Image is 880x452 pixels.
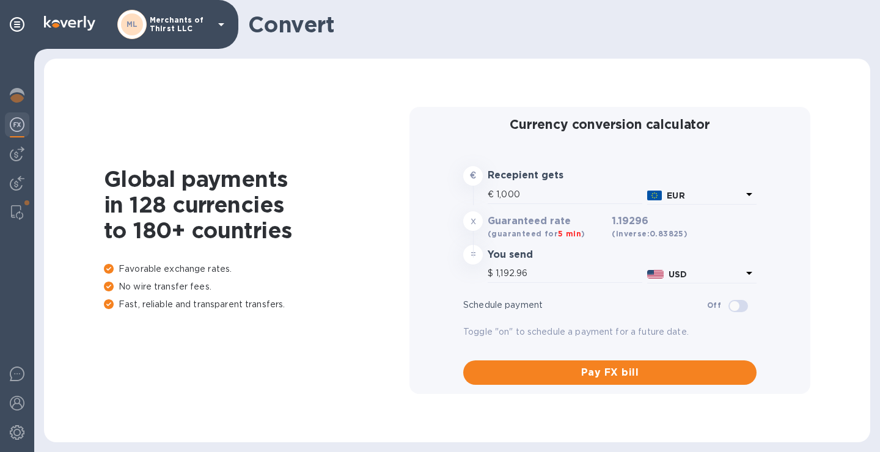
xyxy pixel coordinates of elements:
[558,229,581,238] span: 5 min
[104,280,409,293] p: No wire transfer fees.
[463,299,707,312] p: Schedule payment
[488,229,585,238] b: (guaranteed for )
[669,269,687,279] b: USD
[470,170,476,180] strong: €
[473,365,747,380] span: Pay FX bill
[488,186,496,204] div: €
[104,298,409,311] p: Fast, reliable and transparent transfers.
[612,216,687,240] h3: 1.19296
[104,263,409,275] p: Favorable exchange rates.
[488,216,607,227] h3: Guaranteed rate
[104,166,409,243] h1: Global payments in 128 currencies to 180+ countries
[488,170,607,181] h3: Recepient gets
[488,249,607,261] h3: You send
[496,264,642,283] input: Amount
[496,186,642,204] input: Amount
[667,191,684,200] b: EUR
[488,264,496,283] div: $
[44,16,95,31] img: Logo
[463,211,483,231] div: x
[647,270,664,279] img: USD
[463,360,757,385] button: Pay FX bill
[10,117,24,132] img: Foreign exchange
[463,245,483,264] div: =
[5,12,29,37] div: Pin categories
[463,326,757,338] p: Toggle "on" to schedule a payment for a future date.
[127,20,138,29] b: ML
[463,117,757,132] h2: Currency conversion calculator
[612,229,687,238] b: (inverse: 0.83825 )
[707,301,721,310] b: Off
[248,12,860,37] h1: Convert
[150,16,211,33] p: Merchants of Thirst LLC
